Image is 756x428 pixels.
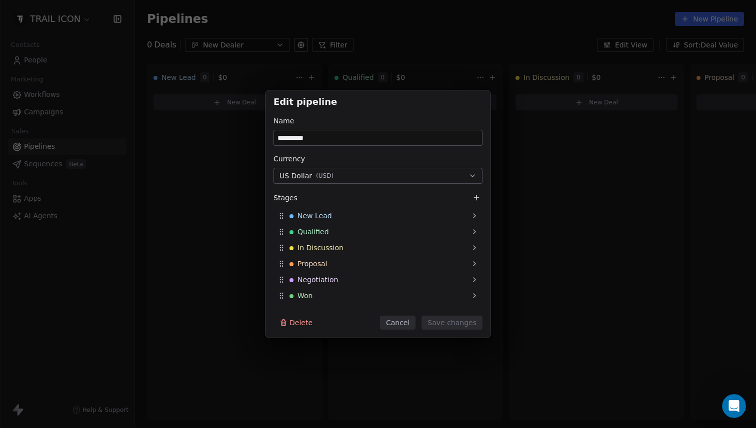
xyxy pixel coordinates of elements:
[297,211,332,221] span: New Lead
[273,154,482,164] div: Currency
[273,193,297,203] span: Stages
[319,4,337,22] div: Close
[273,288,482,304] div: Won
[6,4,25,23] button: go back
[273,208,482,224] div: New Lead
[273,98,482,108] h1: Edit pipeline
[273,224,482,240] div: Qualified
[273,272,482,288] div: Negotiation
[297,291,312,301] span: Won
[297,259,327,269] span: Proposal
[273,168,482,184] button: US Dollar(USD)
[722,394,746,418] iframe: Intercom live chat
[297,227,329,237] span: Qualified
[273,256,482,272] div: Proposal
[273,240,482,256] div: In Discussion
[273,304,482,320] div: Lost
[300,4,319,23] button: Collapse window
[421,316,482,330] button: Save changes
[273,116,482,126] div: Name
[316,172,333,180] span: ( USD )
[380,316,415,330] button: Cancel
[273,316,318,330] button: Delete
[297,307,312,317] span: Lost
[297,275,338,285] span: Negotiation
[297,243,343,253] span: In Discussion
[279,171,312,181] span: US Dollar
